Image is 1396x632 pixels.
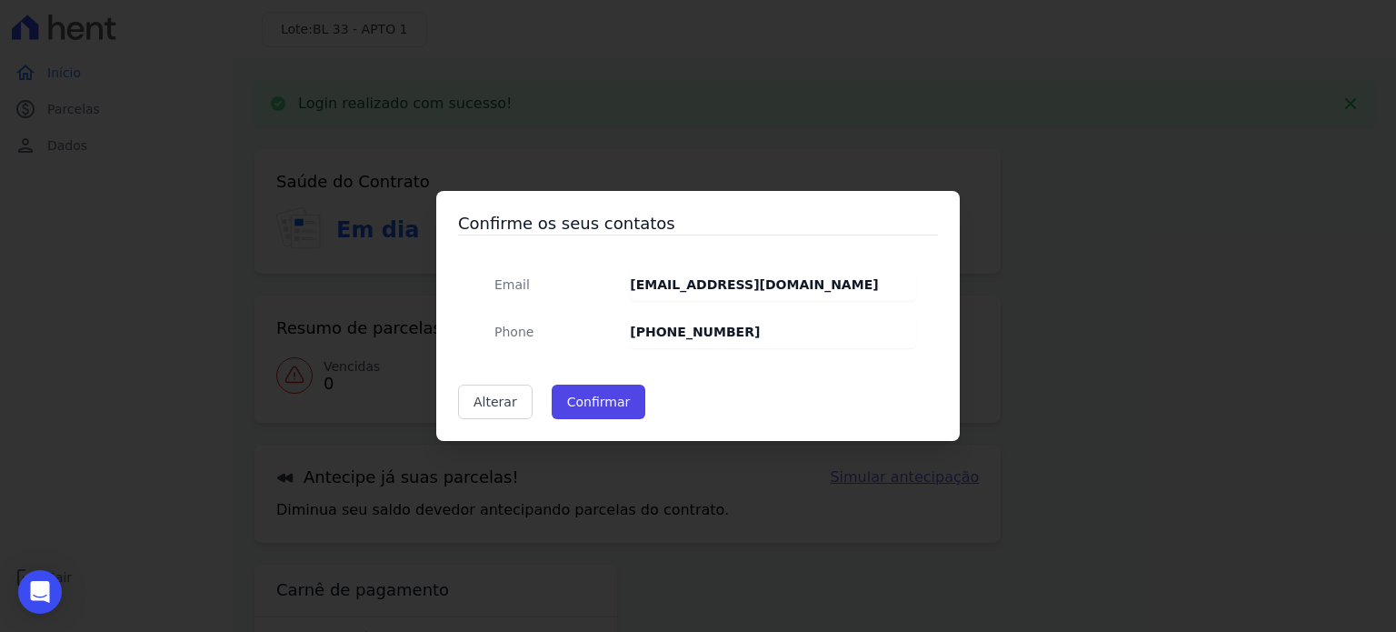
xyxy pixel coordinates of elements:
[494,277,530,292] span: translation missing: pt-BR.public.contracts.modal.confirmation.email
[552,385,646,419] button: Confirmar
[494,325,533,339] span: translation missing: pt-BR.public.contracts.modal.confirmation.phone
[630,325,760,339] strong: [PHONE_NUMBER]
[630,277,878,292] strong: [EMAIL_ADDRESS][DOMAIN_NAME]
[18,570,62,614] div: Open Intercom Messenger
[458,385,533,419] a: Alterar
[458,213,938,235] h3: Confirme os seus contatos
